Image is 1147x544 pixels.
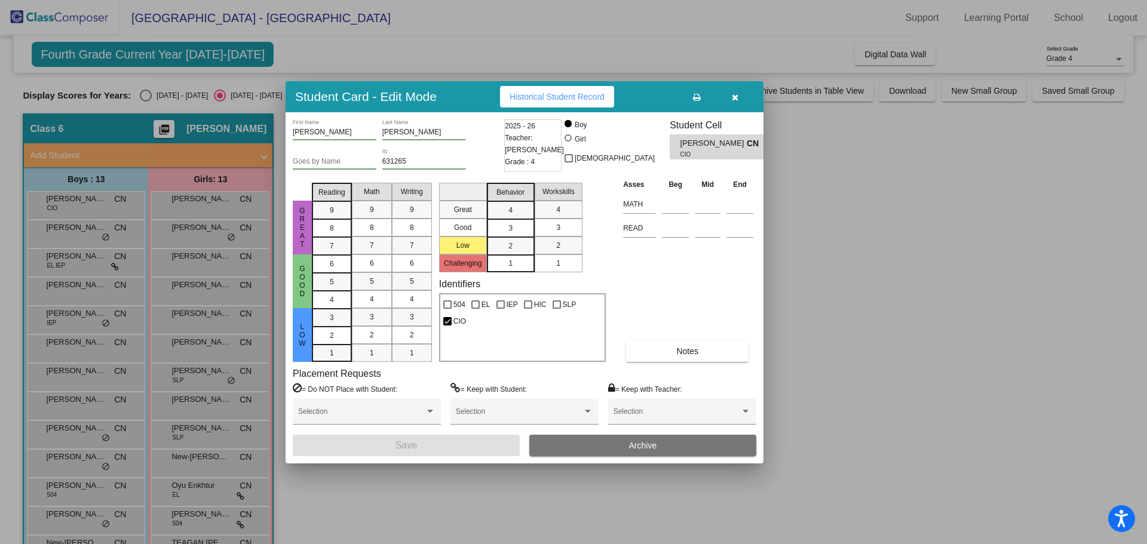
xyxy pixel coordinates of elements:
th: End [723,178,756,191]
span: EL [482,297,490,312]
th: Beg [659,178,692,191]
label: = Keep with Teacher: [608,383,682,395]
span: 6 [370,258,374,269]
span: 2 [508,241,513,251]
h3: Student Card - Edit Mode [295,89,437,104]
span: Save [395,440,417,450]
span: CIO [453,314,466,328]
div: Boy [574,119,587,130]
span: 5 [410,276,414,287]
label: = Do NOT Place with Student: [293,383,397,395]
span: CN [747,137,763,150]
span: Good [297,265,308,298]
input: assessment [623,219,656,237]
button: Archive [529,435,756,456]
span: Low [297,322,308,348]
span: Grade : 4 [505,156,535,168]
span: Writing [401,186,423,197]
input: goes by name [293,158,376,166]
span: 2 [330,330,334,341]
h3: Student Cell [670,119,774,131]
label: = Keep with Student: [450,383,527,395]
th: Asses [620,178,659,191]
span: 3 [410,312,414,322]
div: Girl [574,134,586,145]
span: HIC [534,297,547,312]
span: 1 [508,258,513,269]
span: Workskills [542,186,575,197]
span: 3 [330,312,334,323]
span: 3 [370,312,374,322]
span: 5 [330,276,334,287]
span: IEP [507,297,518,312]
span: Great [297,207,308,248]
span: 4 [410,294,414,305]
button: Historical Student Record [500,86,614,107]
span: 8 [410,222,414,233]
span: 9 [370,204,374,215]
span: Historical Student Record [510,92,605,102]
label: Identifiers [439,278,480,290]
span: 4 [508,205,513,216]
span: 1 [370,348,374,358]
span: [PERSON_NAME] [680,137,747,150]
span: 2025 - 26 [505,120,535,132]
span: 4 [330,294,334,305]
span: 7 [410,240,414,251]
span: 7 [330,241,334,251]
span: 2 [410,330,414,340]
span: Archive [629,441,657,450]
span: 3 [508,223,513,233]
span: 1 [410,348,414,358]
span: 3 [556,222,560,233]
label: Placement Requests [293,368,381,379]
span: [DEMOGRAPHIC_DATA] [575,151,655,165]
button: Notes [626,340,749,362]
span: 1 [330,348,334,358]
span: 2 [556,240,560,251]
th: Mid [692,178,723,191]
button: Save [293,435,520,456]
span: Reading [318,187,345,198]
span: 7 [370,240,374,251]
span: Teacher: [PERSON_NAME] [505,132,564,156]
span: 5 [370,276,374,287]
span: CIO [680,150,738,159]
span: Math [364,186,380,197]
span: 6 [410,258,414,269]
span: 9 [330,205,334,216]
span: Notes [676,346,698,356]
span: 9 [410,204,414,215]
span: 8 [370,222,374,233]
span: 4 [556,204,560,215]
span: 4 [370,294,374,305]
span: 504 [453,297,465,312]
span: SLP [563,297,576,312]
span: Behavior [496,187,525,198]
input: assessment [623,195,656,213]
span: 6 [330,259,334,269]
input: Enter ID [382,158,466,166]
span: 2 [370,330,374,340]
span: 8 [330,223,334,233]
span: 1 [556,258,560,269]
